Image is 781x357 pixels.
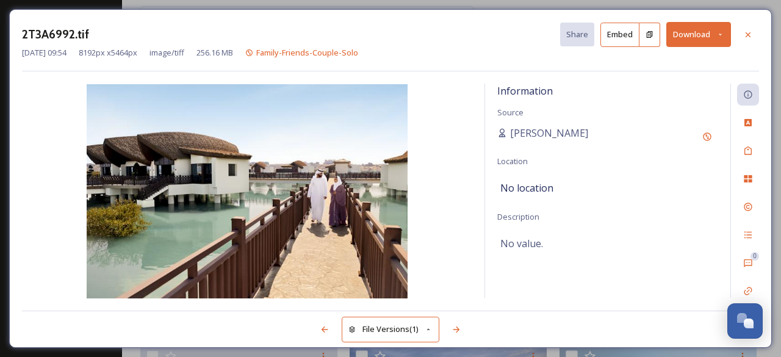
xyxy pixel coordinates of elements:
[342,317,439,342] button: File Versions(1)
[79,47,137,59] span: 8192 px x 5464 px
[666,22,731,47] button: Download
[196,47,233,59] span: 256.16 MB
[497,211,539,222] span: Description
[500,236,543,251] span: No value.
[500,181,553,195] span: No location
[497,107,524,118] span: Source
[149,47,184,59] span: image/tiff
[497,156,528,167] span: Location
[22,26,89,43] h3: 2T3A6992.tif
[497,84,553,98] span: Information
[22,47,67,59] span: [DATE] 09:54
[600,23,639,47] button: Embed
[560,23,594,46] button: Share
[727,303,763,339] button: Open Chat
[256,47,358,58] span: Family-Friends-Couple-Solo
[22,84,472,298] img: 866c78c4-ec33-415f-968f-ac2713309f86.jpg
[750,252,759,261] div: 0
[510,126,588,140] span: [PERSON_NAME]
